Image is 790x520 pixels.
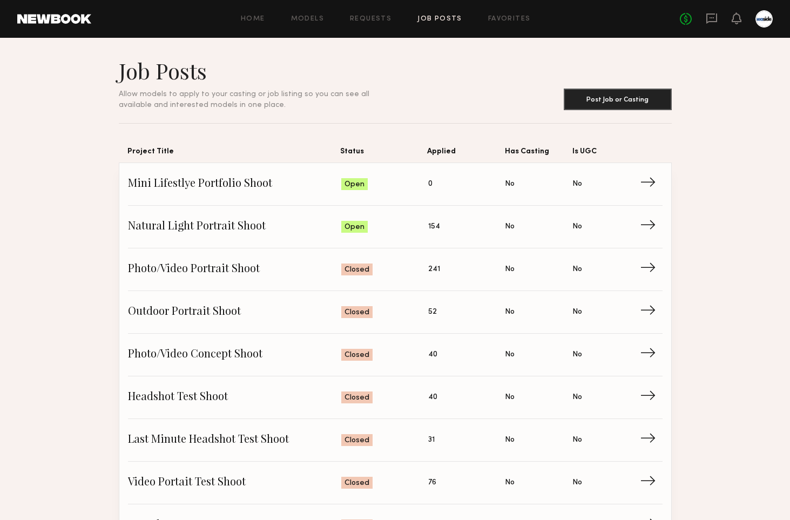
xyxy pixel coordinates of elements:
[505,264,515,275] span: No
[291,16,324,23] a: Models
[428,349,437,361] span: 40
[340,145,427,163] span: Status
[572,434,582,446] span: No
[428,178,433,190] span: 0
[128,432,342,448] span: Last Minute Headshot Test Shoot
[505,434,515,446] span: No
[345,393,369,403] span: Closed
[345,478,369,489] span: Closed
[128,219,342,235] span: Natural Light Portrait Shoot
[572,178,582,190] span: No
[350,16,391,23] a: Requests
[428,264,440,275] span: 241
[345,179,364,190] span: Open
[128,248,663,291] a: Photo/Video Portrait ShootClosed241NoNo→
[640,347,662,363] span: →
[640,389,662,406] span: →
[488,16,531,23] a: Favorites
[505,145,573,163] span: Has Casting
[572,221,582,233] span: No
[119,91,369,109] span: Allow models to apply to your casting or job listing so you can see all available and interested ...
[345,350,369,361] span: Closed
[128,163,663,206] a: Mini Lifestlye Portfolio ShootOpen0NoNo→
[128,261,342,278] span: Photo/Video Portrait Shoot
[640,304,662,320] span: →
[128,475,342,491] span: Video Portait Test Shoot
[572,306,582,318] span: No
[505,306,515,318] span: No
[428,477,436,489] span: 76
[417,16,462,23] a: Job Posts
[572,391,582,403] span: No
[428,434,435,446] span: 31
[128,347,342,363] span: Photo/Video Concept Shoot
[128,376,663,419] a: Headshot Test ShootClosed40NoNo→
[128,176,342,192] span: Mini Lifestlye Portfolio Shoot
[128,206,663,248] a: Natural Light Portrait ShootOpen154NoNo→
[505,477,515,489] span: No
[345,435,369,446] span: Closed
[345,307,369,318] span: Closed
[128,291,663,334] a: Outdoor Portrait ShootClosed52NoNo→
[572,349,582,361] span: No
[428,306,437,318] span: 52
[505,178,515,190] span: No
[345,222,364,233] span: Open
[564,89,672,110] button: Post Job or Casting
[428,391,437,403] span: 40
[345,265,369,275] span: Closed
[640,432,662,448] span: →
[640,219,662,235] span: →
[128,304,342,320] span: Outdoor Portrait Shoot
[572,477,582,489] span: No
[640,261,662,278] span: →
[640,176,662,192] span: →
[127,145,341,163] span: Project Title
[241,16,265,23] a: Home
[572,145,640,163] span: Is UGC
[505,349,515,361] span: No
[119,57,395,84] h1: Job Posts
[128,389,342,406] span: Headshot Test Shoot
[128,334,663,376] a: Photo/Video Concept ShootClosed40NoNo→
[640,475,662,491] span: →
[128,462,663,504] a: Video Portait Test ShootClosed76NoNo→
[505,221,515,233] span: No
[428,221,440,233] span: 154
[128,419,663,462] a: Last Minute Headshot Test ShootClosed31NoNo→
[505,391,515,403] span: No
[427,145,504,163] span: Applied
[572,264,582,275] span: No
